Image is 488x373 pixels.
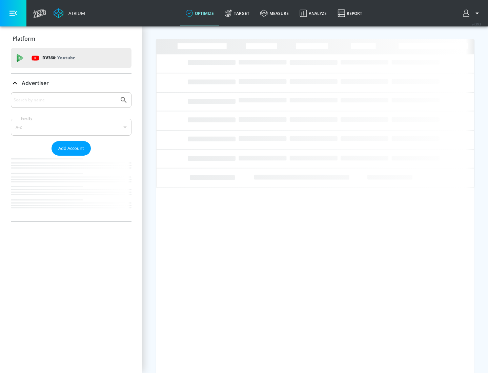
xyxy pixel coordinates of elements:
a: optimize [180,1,219,25]
p: Advertiser [22,79,49,87]
div: DV360: Youtube [11,48,131,68]
label: Sort By [19,116,34,121]
div: Atrium [66,10,85,16]
span: Add Account [58,144,84,152]
div: Advertiser [11,74,131,93]
p: DV360: [42,54,75,62]
a: Target [219,1,255,25]
input: Search by name [14,96,116,104]
div: Platform [11,29,131,48]
span: v 4.25.2 [472,22,481,26]
div: A-Z [11,119,131,136]
a: Analyze [294,1,332,25]
a: Atrium [54,8,85,18]
button: Add Account [52,141,91,156]
nav: list of Advertiser [11,156,131,221]
p: Youtube [57,54,75,61]
a: Report [332,1,368,25]
div: Advertiser [11,92,131,221]
a: measure [255,1,294,25]
p: Platform [13,35,35,42]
